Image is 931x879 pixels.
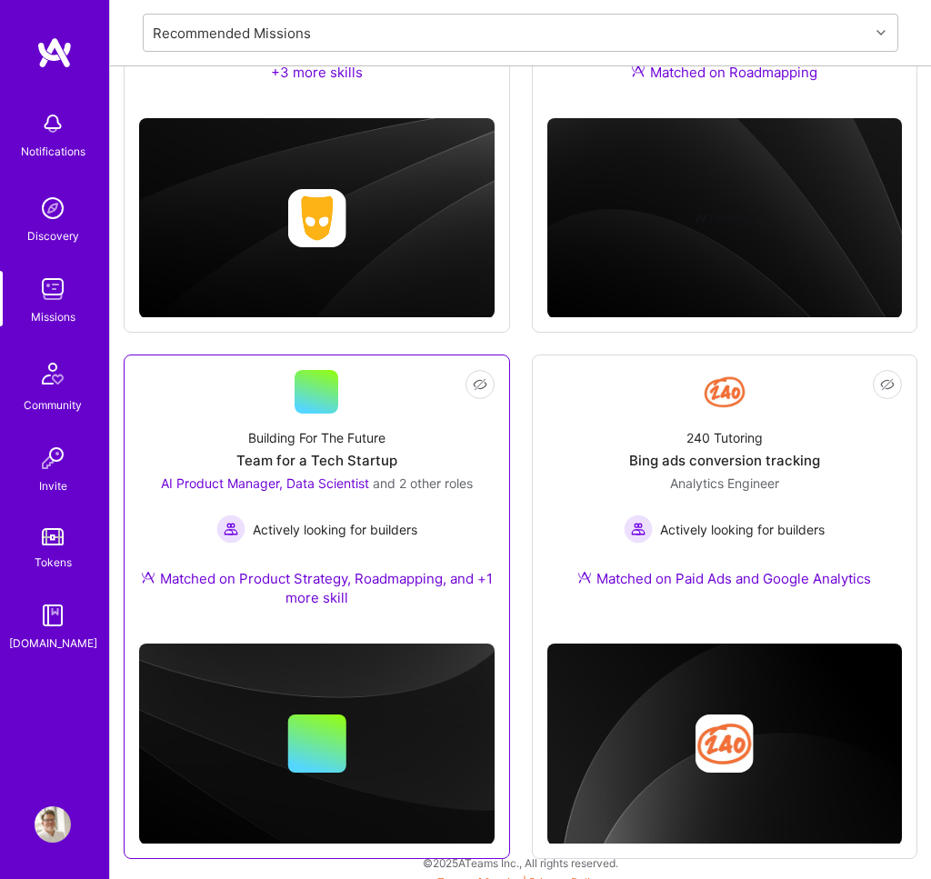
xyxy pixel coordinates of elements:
div: Matched on Product Strategy, Roadmapping, and +1 more skill [139,569,495,607]
div: Matched on Paid Ads and Google Analytics [577,569,871,588]
div: Matched on Roadmapping [631,63,817,82]
img: bell [35,105,71,142]
div: Community [24,395,82,415]
span: AI Product Manager, Data Scientist [161,475,369,491]
img: Community [31,352,75,395]
img: cover [547,118,903,319]
img: logo [36,36,73,69]
img: Company logo [287,189,345,247]
div: Discovery [27,226,79,245]
img: cover [547,644,903,844]
img: Actively looking for builders [216,514,245,544]
img: cover [139,118,495,319]
img: Company Logo [703,370,746,414]
img: tokens [42,528,64,545]
i: icon EyeClosed [473,377,487,392]
div: Missions [31,307,75,326]
img: discovery [35,190,71,226]
div: Notifications [21,142,85,161]
span: Actively looking for builders [253,520,417,539]
div: Building For The Future [248,428,385,447]
img: User Avatar [35,806,71,843]
span: Analytics Engineer [670,475,779,491]
a: Company Logo240 TutoringBing ads conversion trackingAnalytics Engineer Actively looking for build... [547,370,903,610]
div: Bing ads conversion tracking [629,451,820,470]
img: Ateam Purple Icon [577,570,592,584]
img: Actively looking for builders [624,514,653,544]
img: Ateam Purple Icon [631,64,646,78]
div: Team for a Tech Startup [236,451,397,470]
img: teamwork [35,271,71,307]
i: icon Chevron [876,28,886,37]
a: User Avatar [30,806,75,843]
div: Invite [39,476,67,495]
img: Invite [35,440,71,476]
div: Tokens [35,553,72,572]
i: icon EyeClosed [880,377,895,392]
img: Company logo [696,714,754,773]
div: 240 Tutoring [686,428,763,447]
div: [DOMAIN_NAME] [9,634,97,653]
div: Recommended Missions [153,24,311,43]
img: Company logo [696,189,754,247]
span: Actively looking for builders [660,520,825,539]
img: Ateam Purple Icon [141,570,155,584]
img: cover [139,644,495,844]
img: guide book [35,597,71,634]
a: Building For The FutureTeam for a Tech StartupAI Product Manager, Data Scientist and 2 other role... [139,370,495,629]
span: and 2 other roles [373,475,473,491]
